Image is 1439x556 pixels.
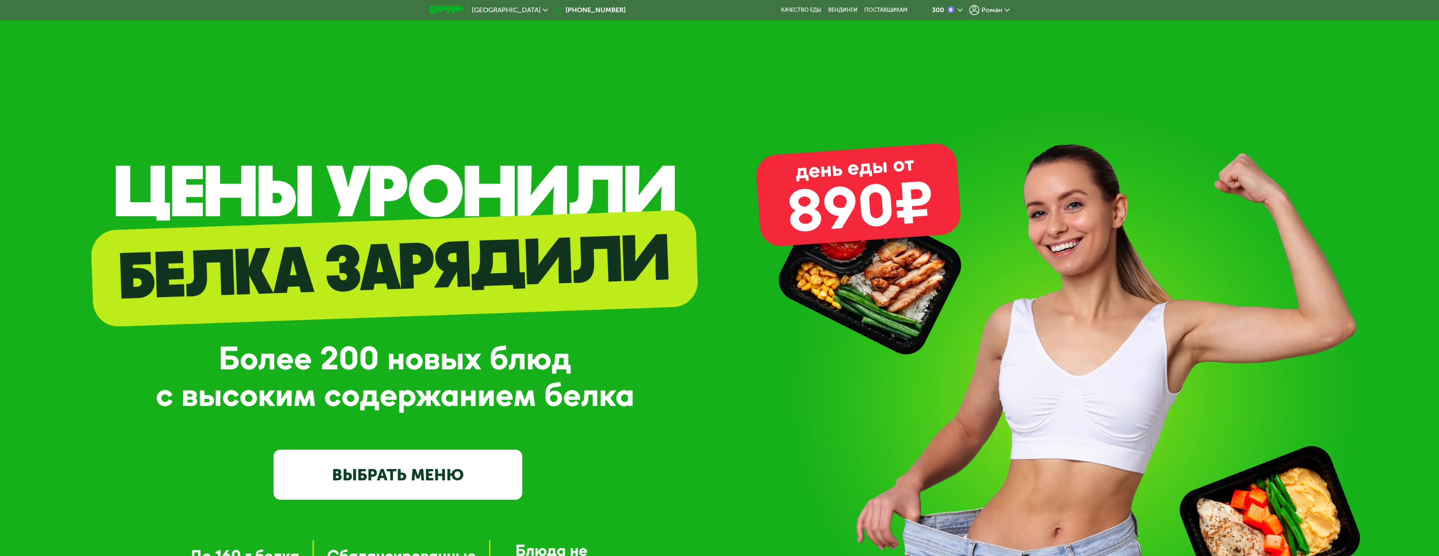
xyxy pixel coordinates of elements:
a: Вендинги [828,7,858,13]
a: [PHONE_NUMBER] [552,5,626,15]
span: Роман [981,7,1002,13]
span: [GEOGRAPHIC_DATA] [472,7,541,13]
a: ВЫБРАТЬ МЕНЮ [274,450,522,500]
a: Качество еды [781,7,821,13]
div: 300 [932,7,944,13]
div: поставщикам [864,7,908,13]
